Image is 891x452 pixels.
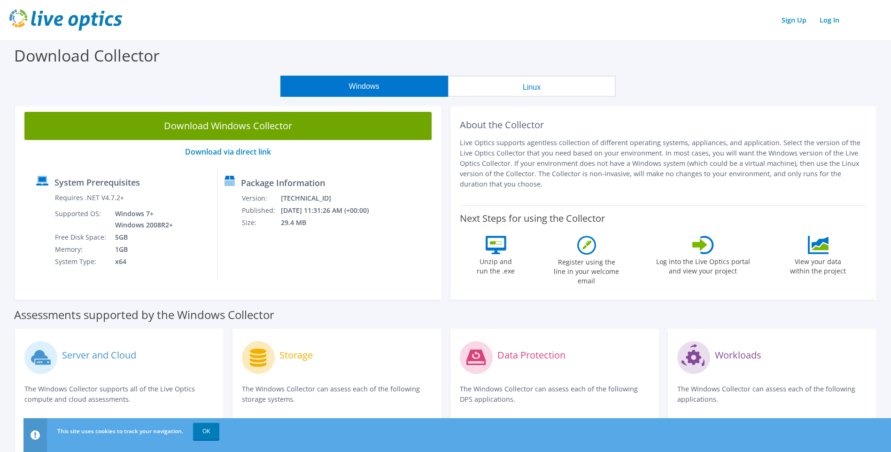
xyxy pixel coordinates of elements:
label: Workloads [715,351,761,360]
td: Published: [241,204,280,217]
td: Version: [241,192,280,204]
h2: About the Collector [460,119,867,131]
label: Requires .NET V4.7.2+ [55,193,124,203]
p: The Windows Collector can assess each of the following DPS applications. [460,384,649,405]
td: Windows 7+ Windows 2008R2+ [108,208,175,231]
a: Download via direct link [185,147,271,157]
td: [DATE] 11:31:26 AM (+00:00) [280,204,381,217]
a: OK [193,423,219,440]
td: System Type: [54,256,108,268]
label: Package Information [241,178,325,187]
img: live_optics_svg.svg [9,9,122,31]
label: Server and Cloud [62,351,136,360]
p: The Windows Collector can assess each of the following storage systems. [242,384,431,405]
td: Size: [241,217,280,229]
label: Register using the line in your welcome email [551,255,622,286]
p: The Windows Collector can assess each of the following applications. [677,384,867,405]
td: x64 [108,256,175,268]
td: 5GB [108,231,175,243]
td: Free Disk Space: [54,231,108,243]
label: Storage [279,351,313,360]
button: Linux [448,76,616,97]
button: Windows [280,76,448,97]
label: Data Protection [497,351,566,360]
a: Sign Up [777,13,811,27]
label: View your data within the project [784,254,852,276]
label: Next Steps for using the Collector [460,213,605,224]
label: Assessments supported by the Windows Collector [14,310,274,320]
label: Log into the Live Optics portal and view your project [656,254,751,276]
td: Supported OS: [54,208,108,231]
td: [TECHNICAL_ID] [280,192,381,204]
p: The Windows Collector supports all of the Live Optics compute and cloud assessments. [24,384,214,405]
td: 29.4 MB [280,217,381,229]
label: Download Collector [14,45,160,66]
p: Live Optics supports agentless collection of different operating systems, appliances, and applica... [460,138,867,189]
a: Log In [815,13,844,27]
a: Download Windows Collector [24,112,432,140]
span: This site uses cookies to track your navigation. [57,427,183,435]
label: Unzip and run the .exe [474,254,518,276]
td: Memory: [54,243,108,256]
label: System Prerequisites [54,178,140,187]
td: 1GB [108,243,175,256]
